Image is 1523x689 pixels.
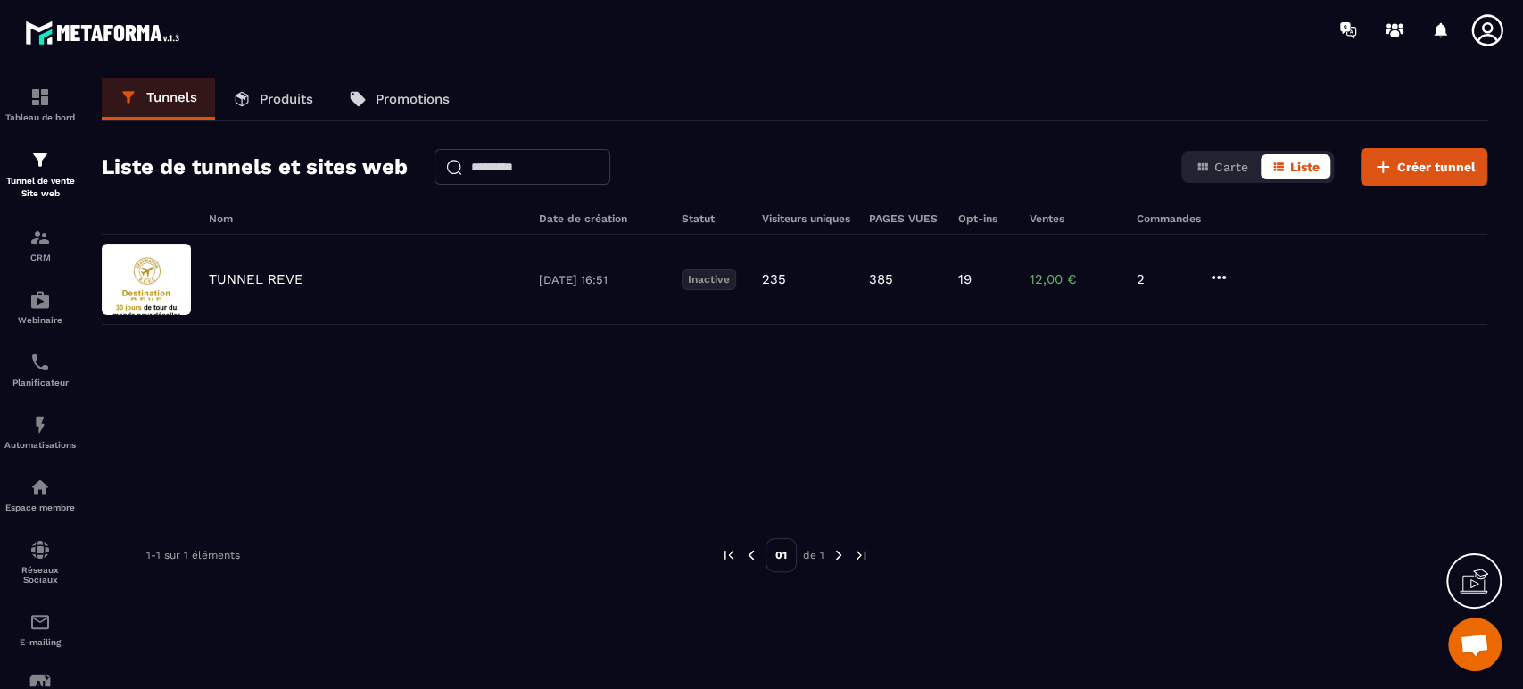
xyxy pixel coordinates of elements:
[1397,158,1476,176] span: Créer tunnel
[4,440,76,450] p: Automatisations
[4,463,76,526] a: automationsautomationsEspace membre
[4,526,76,598] a: social-networksocial-networkRéseaux Sociaux
[376,91,450,107] p: Promotions
[1448,618,1502,671] div: Ouvrir le chat
[803,548,824,562] p: de 1
[4,502,76,512] p: Espace membre
[29,611,51,633] img: email
[1290,160,1320,174] span: Liste
[146,89,197,105] p: Tunnels
[762,271,786,287] p: 235
[331,78,468,120] a: Promotions
[682,212,744,225] h6: Statut
[4,276,76,338] a: automationsautomationsWebinaire
[1137,271,1190,287] p: 2
[1185,154,1259,179] button: Carte
[4,598,76,660] a: emailemailE-mailing
[1261,154,1330,179] button: Liste
[869,212,940,225] h6: PAGES VUES
[1030,212,1119,225] h6: Ventes
[1137,212,1201,225] h6: Commandes
[29,539,51,560] img: social-network
[1361,148,1487,186] button: Créer tunnel
[4,565,76,585] p: Réseaux Sociaux
[4,175,76,200] p: Tunnel de vente Site web
[853,547,869,563] img: next
[4,338,76,401] a: schedulerschedulerPlanificateur
[831,547,847,563] img: next
[29,352,51,373] img: scheduler
[4,378,76,387] p: Planificateur
[29,149,51,170] img: formation
[29,289,51,311] img: automations
[209,271,303,287] p: TUNNEL REVE
[743,547,759,563] img: prev
[102,149,408,185] h2: Liste de tunnels et sites web
[4,73,76,136] a: formationformationTableau de bord
[29,87,51,108] img: formation
[869,271,893,287] p: 385
[682,269,736,290] p: Inactive
[4,253,76,262] p: CRM
[260,91,313,107] p: Produits
[1214,160,1248,174] span: Carte
[146,549,240,561] p: 1-1 sur 1 éléments
[762,212,851,225] h6: Visiteurs uniques
[4,315,76,325] p: Webinaire
[29,227,51,248] img: formation
[4,213,76,276] a: formationformationCRM
[102,244,191,315] img: image
[4,637,76,647] p: E-mailing
[4,112,76,122] p: Tableau de bord
[539,273,664,286] p: [DATE] 16:51
[1030,271,1119,287] p: 12,00 €
[209,212,521,225] h6: Nom
[25,16,186,49] img: logo
[958,212,1012,225] h6: Opt-ins
[215,78,331,120] a: Produits
[102,78,215,120] a: Tunnels
[4,401,76,463] a: automationsautomationsAutomatisations
[721,547,737,563] img: prev
[29,477,51,498] img: automations
[29,414,51,436] img: automations
[539,212,664,225] h6: Date de création
[958,271,972,287] p: 19
[766,538,797,572] p: 01
[4,136,76,213] a: formationformationTunnel de vente Site web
